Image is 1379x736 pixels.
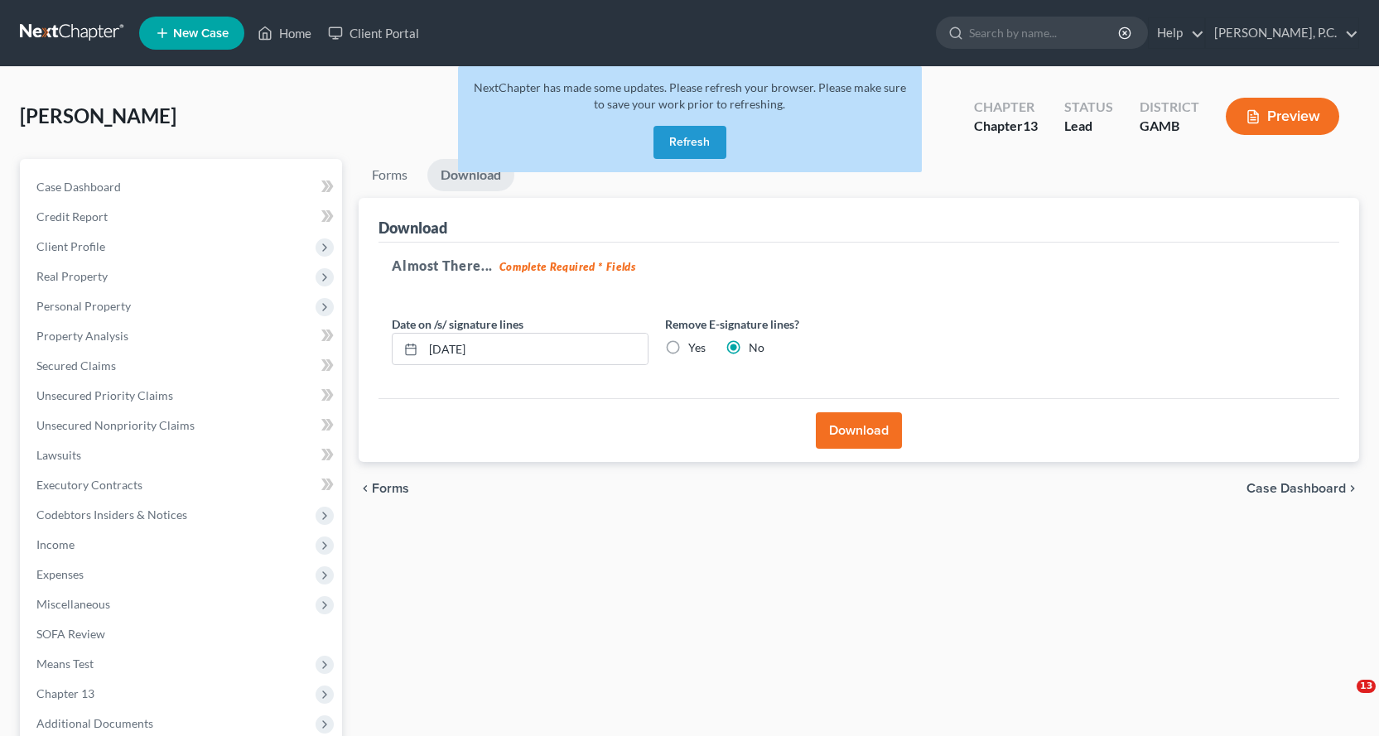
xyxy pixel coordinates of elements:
button: chevron_left Forms [359,482,432,495]
iframe: Intercom live chat [1323,680,1362,719]
a: Home [249,18,320,48]
span: Miscellaneous [36,597,110,611]
a: Property Analysis [23,321,342,351]
span: Client Profile [36,239,105,253]
input: MM/DD/YYYY [423,334,648,365]
div: Lead [1064,117,1113,136]
label: No [749,339,764,356]
a: Executory Contracts [23,470,342,500]
span: [PERSON_NAME] [20,103,176,127]
a: Client Portal [320,18,427,48]
span: Income [36,537,75,551]
i: chevron_right [1346,482,1359,495]
span: Expenses [36,567,84,581]
div: Status [1064,98,1113,117]
div: GAMB [1140,117,1199,136]
a: Download [427,159,514,191]
span: SOFA Review [36,627,105,641]
div: District [1140,98,1199,117]
span: Case Dashboard [36,180,121,194]
span: Means Test [36,657,94,671]
a: Case Dashboard chevron_right [1246,482,1359,495]
span: Unsecured Priority Claims [36,388,173,402]
a: Unsecured Priority Claims [23,381,342,411]
label: Date on /s/ signature lines [392,315,523,333]
span: Real Property [36,269,108,283]
strong: Complete Required * Fields [499,260,636,273]
span: Property Analysis [36,329,128,343]
span: Forms [372,482,409,495]
a: Secured Claims [23,351,342,381]
span: New Case [173,27,229,40]
span: Executory Contracts [36,478,142,492]
div: Chapter [974,98,1038,117]
span: Codebtors Insiders & Notices [36,508,187,522]
a: [PERSON_NAME], P.C. [1206,18,1358,48]
a: Credit Report [23,202,342,232]
button: Download [816,412,902,449]
a: Case Dashboard [23,172,342,202]
span: 13 [1023,118,1038,133]
span: 13 [1357,680,1376,693]
a: SOFA Review [23,619,342,649]
span: Lawsuits [36,448,81,462]
span: Additional Documents [36,716,153,730]
button: Preview [1226,98,1339,135]
button: Refresh [653,126,726,159]
div: Download [379,218,447,238]
input: Search by name... [969,17,1121,48]
a: Forms [359,159,421,191]
span: Chapter 13 [36,686,94,700]
label: Remove E-signature lines? [665,315,922,333]
span: Unsecured Nonpriority Claims [36,418,195,432]
span: Case Dashboard [1246,482,1346,495]
h5: Almost There... [392,256,1326,276]
span: NextChapter has made some updates. Please refresh your browser. Please make sure to save your wor... [474,80,906,111]
div: Chapter [974,117,1038,136]
a: Lawsuits [23,440,342,470]
a: Unsecured Nonpriority Claims [23,411,342,440]
span: Personal Property [36,299,131,313]
span: Secured Claims [36,358,116,373]
i: chevron_left [359,482,372,495]
label: Yes [688,339,706,356]
a: Help [1149,18,1204,48]
span: Credit Report [36,209,108,224]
